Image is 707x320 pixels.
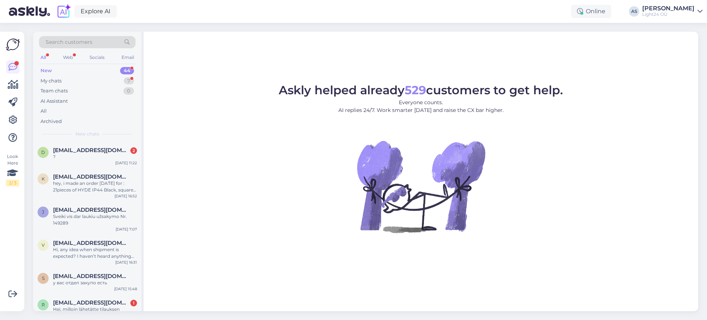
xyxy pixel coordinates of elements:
[61,53,74,62] div: Web
[53,213,137,226] div: Sveiki vis dar laukiu užsakymo Nr. 149289
[642,6,703,17] a: [PERSON_NAME]Light24 OÜ
[114,286,137,292] div: [DATE] 15:48
[115,193,137,199] div: [DATE] 16:52
[39,53,48,62] div: All
[42,209,44,215] span: j
[405,83,426,97] b: 529
[6,180,19,186] div: 2 / 3
[53,173,130,180] span: kuninkaantie752@gmail.com
[629,6,639,17] div: AS
[53,279,137,286] div: у вас отдел закупо есть
[53,207,130,213] span: justmisius@gmail.com
[75,131,99,137] span: New chats
[124,77,134,85] div: 7
[88,53,106,62] div: Socials
[571,5,611,18] div: Online
[41,108,47,115] div: All
[115,160,137,166] div: [DATE] 11:22
[41,98,68,105] div: AI Assistant
[642,6,694,11] div: [PERSON_NAME]
[116,226,137,232] div: [DATE] 7:07
[56,4,71,19] img: explore-ai
[41,67,52,74] div: New
[642,11,694,17] div: Light24 OÜ
[53,240,130,246] span: vanheiningenruud@gmail.com
[53,180,137,193] div: hey, i made an order [DATE] for : 21pieces of HYDE IP44 Black, square lamps We opened the package...
[42,176,45,182] span: k
[41,118,62,125] div: Archived
[41,87,68,95] div: Team chats
[53,273,130,279] span: shahzoda@ovivoelektrik.com.tr
[42,302,45,307] span: r
[279,83,563,97] span: Askly helped already customers to get help.
[41,77,61,85] div: My chats
[279,99,563,114] p: Everyone counts. AI replies 24/7. Work smarter [DATE] and raise the CX bar higher.
[53,306,137,319] div: Hei, milloin lähetätte tilauksen #149315?Tilaus on vahvistettu [DATE].
[53,299,130,306] span: ritvaleinonen@hotmail.com
[130,300,137,306] div: 1
[42,275,45,281] span: s
[74,5,117,18] a: Explore AI
[115,260,137,265] div: [DATE] 16:31
[6,38,20,52] img: Askly Logo
[46,38,92,46] span: Search customers
[53,246,137,260] div: Hi, any idea when shipment is expected? I haven’t heard anything yet. Commande n°149638] ([DATE])...
[130,147,137,154] div: 2
[42,242,45,248] span: v
[120,67,134,74] div: 44
[53,147,130,154] span: desmetniels@outlook.be
[53,154,137,160] div: ?
[123,87,134,95] div: 0
[6,153,19,186] div: Look Here
[120,53,136,62] div: Email
[355,120,487,253] img: No Chat active
[41,150,45,155] span: d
